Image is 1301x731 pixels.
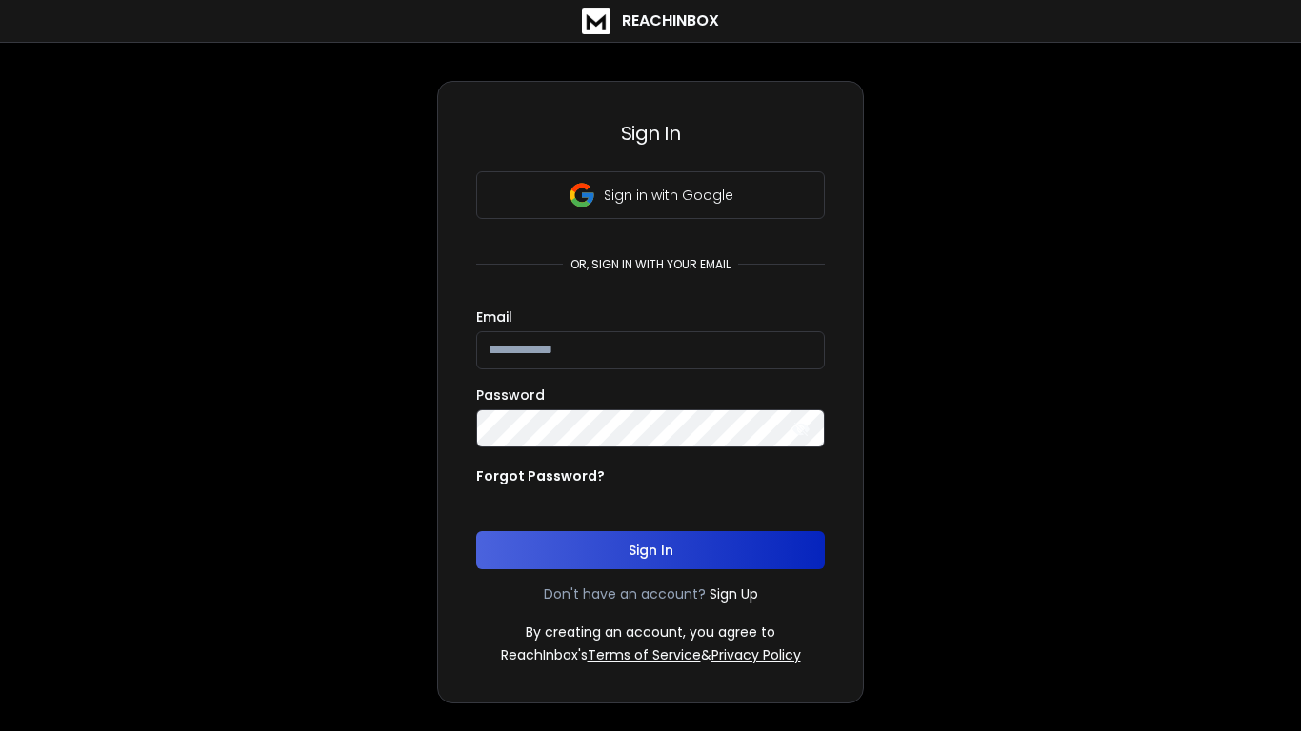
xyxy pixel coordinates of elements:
a: ReachInbox [582,8,719,34]
a: Terms of Service [588,645,701,664]
label: Password [476,388,545,402]
p: Sign in with Google [604,186,733,205]
h3: Sign In [476,120,825,147]
p: ReachInbox's & [501,645,801,664]
a: Sign Up [710,584,758,603]
img: logo [582,8,610,34]
p: Forgot Password? [476,466,605,485]
p: By creating an account, you agree to [526,622,775,642]
label: Email [476,310,512,324]
h1: ReachInbox [622,10,719,32]
a: Privacy Policy [711,645,801,664]
p: Don't have an account? [544,584,706,603]
p: or, sign in with your email [563,257,738,272]
button: Sign in with Google [476,171,825,219]
button: Sign In [476,531,825,569]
